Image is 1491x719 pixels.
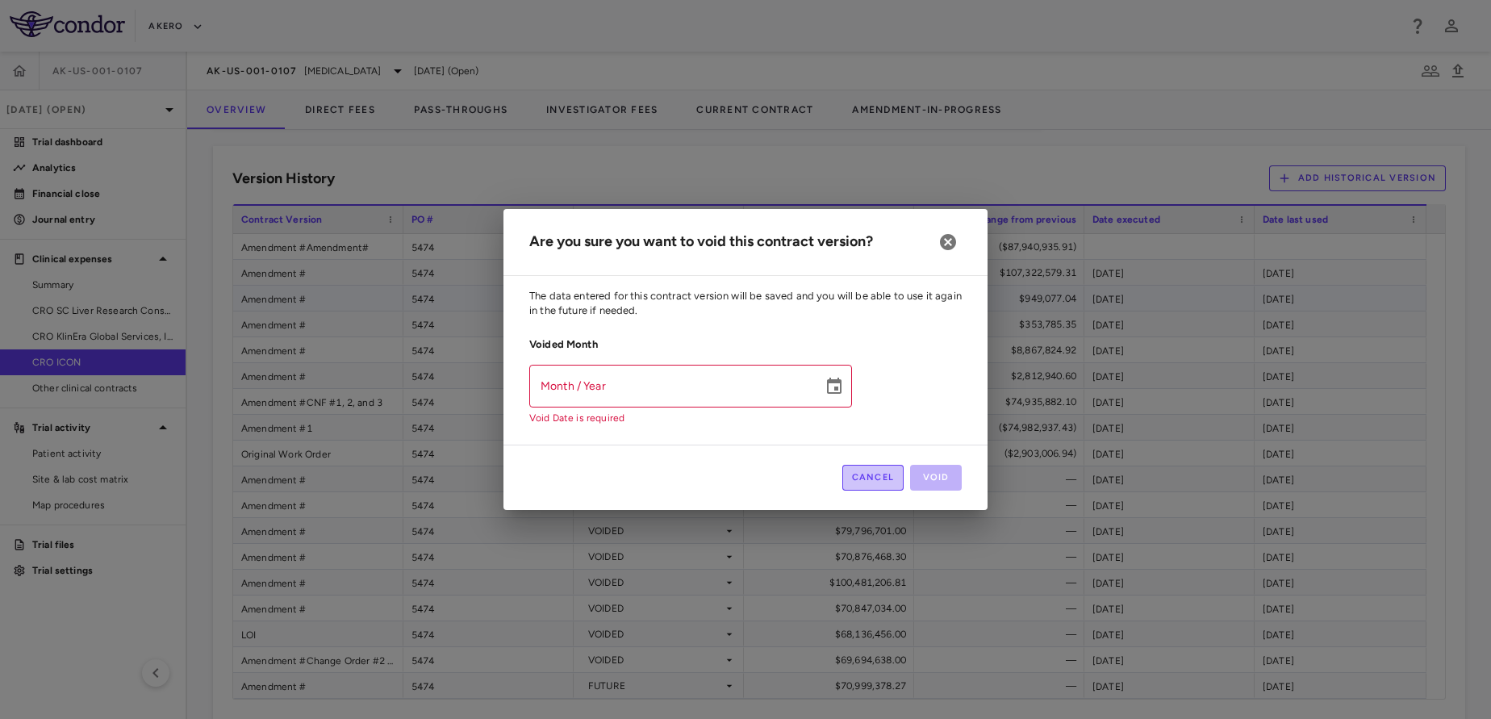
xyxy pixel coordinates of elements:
p: Void Date is required [529,411,852,425]
p: The data entered for this contract version will be saved and you will be able to use it again in ... [529,289,962,318]
button: Choose date [818,370,850,403]
button: Cancel [842,465,904,491]
p: Voided Month [529,337,852,352]
div: Are you sure you want to void this contract version? [529,231,873,253]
